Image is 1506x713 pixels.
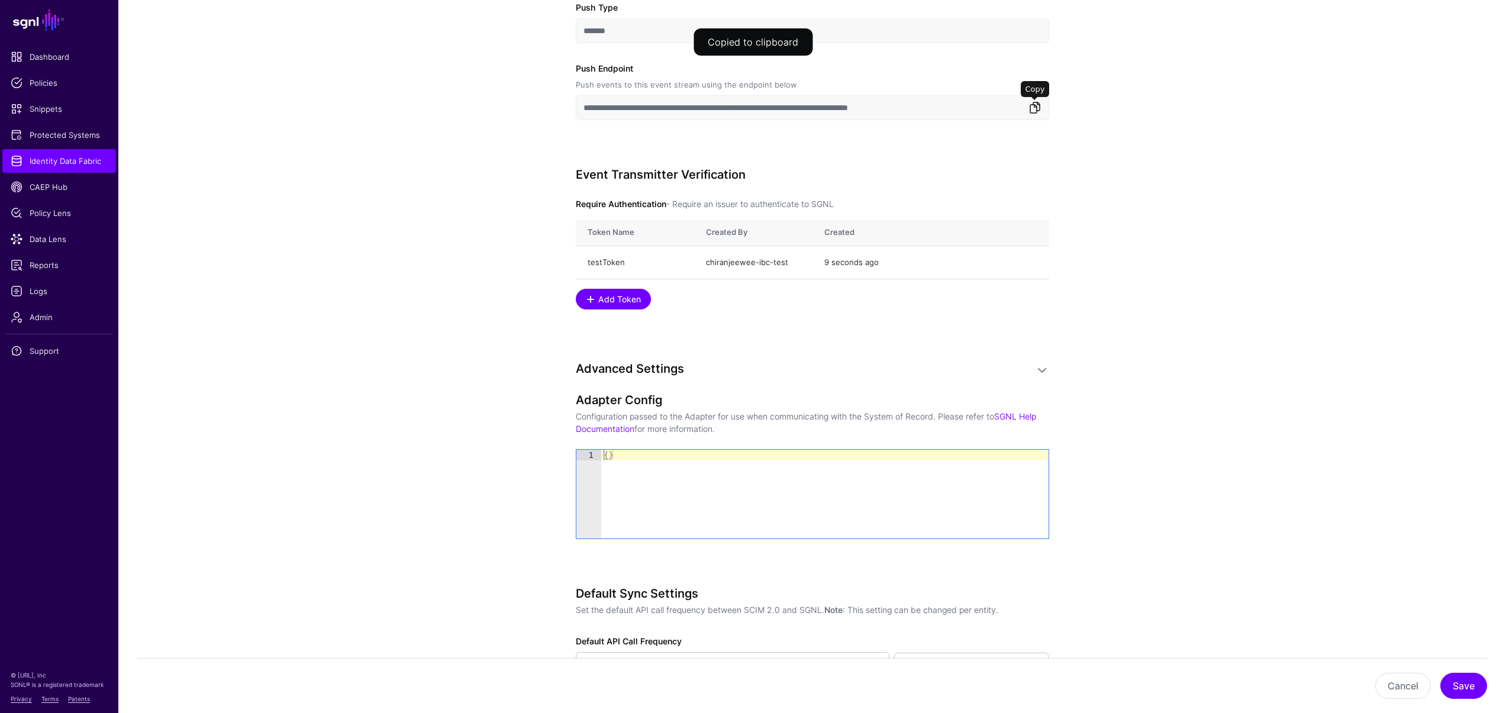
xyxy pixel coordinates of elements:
[576,586,1049,601] h3: Default Sync Settings
[41,695,59,702] a: Terms
[576,362,1026,376] h3: Advanced Settings
[2,279,116,303] a: Logs
[2,253,116,277] a: Reports
[11,345,108,357] span: Support
[11,181,108,193] span: CAEP Hub
[576,246,694,279] td: testToken
[11,670,108,680] p: © [URL], Inc
[2,71,116,95] a: Policies
[11,285,108,297] span: Logs
[11,680,108,689] p: SGNL® is a registered trademark
[666,199,834,209] span: - Require an issuer to authenticate to SGNL
[2,175,116,199] a: CAEP Hub
[576,635,682,647] label: Default API Call Frequency
[11,259,108,271] span: Reports
[11,77,108,89] span: Policies
[11,207,108,219] span: Policy Lens
[583,653,605,677] div: Every
[11,695,32,702] a: Privacy
[1375,673,1431,699] button: Cancel
[576,1,618,14] label: Push Type
[11,155,108,167] span: Identity Data Fabric
[11,311,108,323] span: Admin
[576,410,1049,435] p: Configuration passed to the Adapter for use when communicating with the System of Record. Please ...
[694,220,812,246] th: Created By
[2,305,116,329] a: Admin
[2,45,116,69] a: Dashboard
[2,123,116,147] a: Protected Systems
[824,605,843,615] strong: Note
[812,220,1049,246] th: Created
[2,97,116,121] a: Snippets
[1021,81,1050,98] div: Copy
[576,450,601,460] div: 1
[576,79,797,91] div: Push events to this event stream using the endpoint below
[2,149,116,173] a: Identity Data Fabric
[7,7,111,33] a: SGNL
[576,196,834,210] label: Require Authentication
[824,257,879,267] span: 9 seconds ago
[2,201,116,225] a: Policy Lens
[694,28,812,56] div: Copied to clipboard
[11,233,108,245] span: Data Lens
[2,227,116,251] a: Data Lens
[11,103,108,115] span: Snippets
[576,167,1049,182] h3: Event Transmitter Verification
[596,293,642,305] span: Add Token
[706,257,788,267] app-identifier: chiranjeewee-ibc-test
[576,604,1049,616] p: Set the default API call frequency between SCIM 2.0 and SGNL. : This setting can be changed per e...
[68,695,90,702] a: Patents
[11,51,108,63] span: Dashboard
[11,129,108,141] span: Protected Systems
[576,62,797,91] label: Push Endpoint
[576,220,694,246] th: Token Name
[576,393,1049,407] h3: Adapter Config
[1440,673,1487,699] button: Save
